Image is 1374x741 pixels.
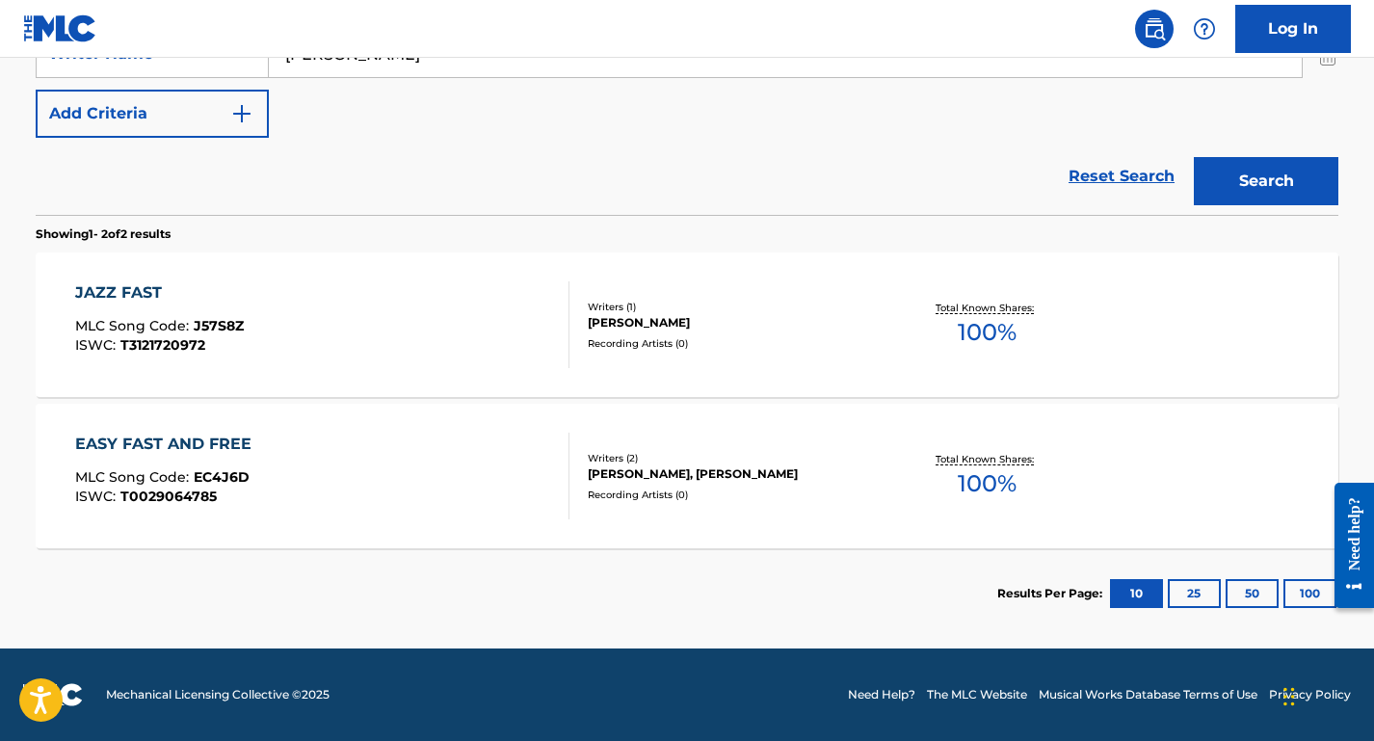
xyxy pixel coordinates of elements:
[958,466,1017,501] span: 100 %
[1235,5,1351,53] a: Log In
[23,683,83,706] img: logo
[1283,668,1295,726] div: Drag
[1185,10,1224,48] div: Help
[1193,17,1216,40] img: help
[75,433,261,456] div: EASY FAST AND FREE
[1135,10,1174,48] a: Public Search
[588,336,879,351] div: Recording Artists ( 0 )
[194,317,244,334] span: J57S8Z
[75,468,194,486] span: MLC Song Code :
[75,281,244,304] div: JAZZ FAST
[1110,579,1163,608] button: 10
[1320,468,1374,623] iframe: Resource Center
[588,488,879,502] div: Recording Artists ( 0 )
[1283,579,1336,608] button: 100
[588,451,879,465] div: Writers ( 2 )
[36,252,1338,397] a: JAZZ FASTMLC Song Code:J57S8ZISWC:T3121720972Writers (1)[PERSON_NAME]Recording Artists (0)Total K...
[75,317,194,334] span: MLC Song Code :
[1226,579,1279,608] button: 50
[1269,686,1351,703] a: Privacy Policy
[1168,579,1221,608] button: 25
[120,336,205,354] span: T3121720972
[588,465,879,483] div: [PERSON_NAME], [PERSON_NAME]
[23,14,97,42] img: MLC Logo
[1194,157,1338,205] button: Search
[194,468,250,486] span: EC4J6D
[1278,648,1374,741] iframe: Chat Widget
[1143,17,1166,40] img: search
[1039,686,1257,703] a: Musical Works Database Terms of Use
[588,314,879,331] div: [PERSON_NAME]
[588,300,879,314] div: Writers ( 1 )
[958,315,1017,350] span: 100 %
[106,686,330,703] span: Mechanical Licensing Collective © 2025
[936,301,1039,315] p: Total Known Shares:
[230,102,253,125] img: 9d2ae6d4665cec9f34b9.svg
[1059,155,1184,198] a: Reset Search
[848,686,915,703] a: Need Help?
[36,225,171,243] p: Showing 1 - 2 of 2 results
[75,488,120,505] span: ISWC :
[36,90,269,138] button: Add Criteria
[997,585,1107,602] p: Results Per Page:
[120,488,217,505] span: T0029064785
[936,452,1039,466] p: Total Known Shares:
[75,336,120,354] span: ISWC :
[927,686,1027,703] a: The MLC Website
[36,404,1338,548] a: EASY FAST AND FREEMLC Song Code:EC4J6DISWC:T0029064785Writers (2)[PERSON_NAME], [PERSON_NAME]Reco...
